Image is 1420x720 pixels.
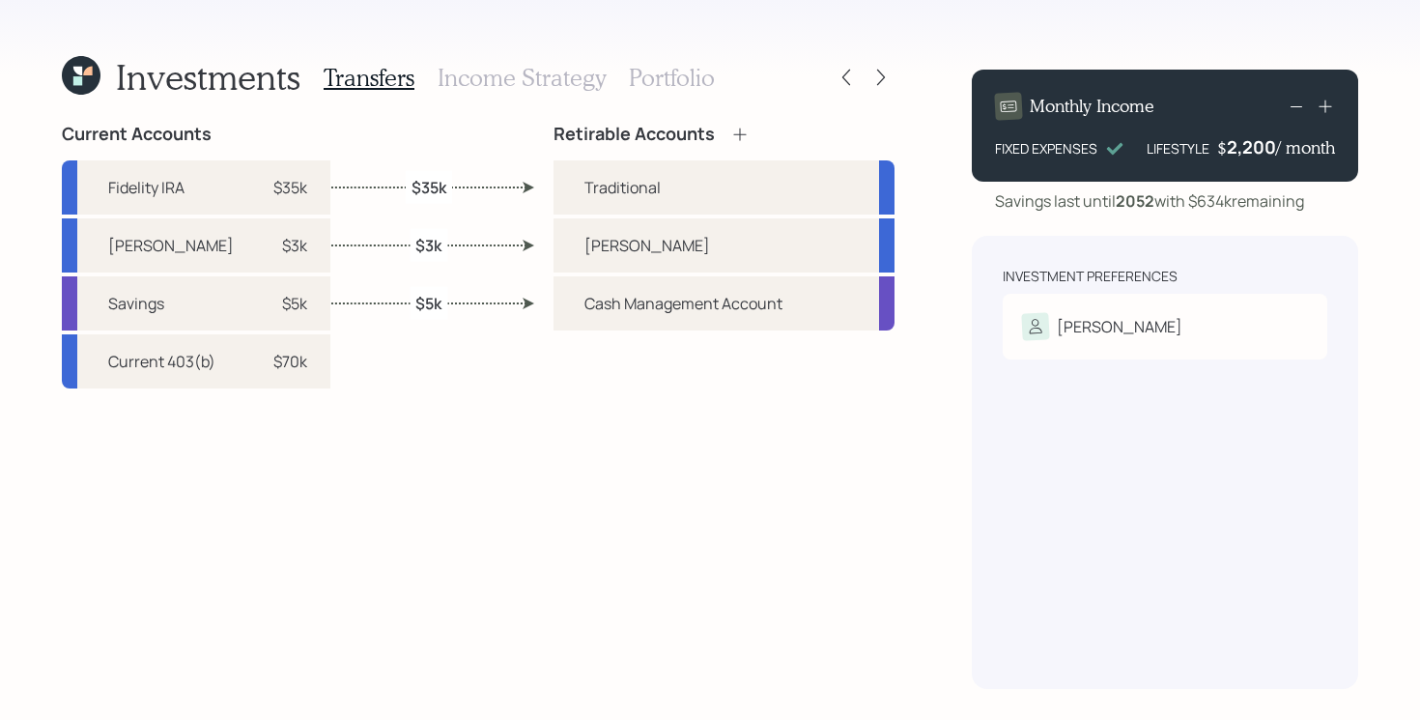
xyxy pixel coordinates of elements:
[324,64,414,92] h3: Transfers
[116,56,300,98] h1: Investments
[108,176,185,199] div: Fidelity IRA
[282,292,307,315] div: $5k
[584,234,710,257] div: [PERSON_NAME]
[1003,267,1178,286] div: Investment Preferences
[438,64,606,92] h3: Income Strategy
[584,292,782,315] div: Cash Management Account
[995,189,1304,213] div: Savings last until with $634k remaining
[1057,315,1182,338] div: [PERSON_NAME]
[584,176,661,199] div: Traditional
[995,138,1097,158] div: FIXED EXPENSES
[412,176,446,197] label: $35k
[415,234,441,255] label: $3k
[1227,135,1276,158] div: 2,200
[1217,137,1227,158] h4: $
[108,234,234,257] div: [PERSON_NAME]
[62,124,212,145] h4: Current Accounts
[1276,137,1335,158] h4: / month
[1030,96,1154,117] h4: Monthly Income
[415,292,441,313] label: $5k
[273,350,307,373] div: $70k
[554,124,715,145] h4: Retirable Accounts
[1147,138,1209,158] div: LIFESTYLE
[273,176,307,199] div: $35k
[1116,190,1154,212] b: 2052
[108,292,164,315] div: Savings
[282,234,307,257] div: $3k
[629,64,715,92] h3: Portfolio
[108,350,215,373] div: Current 403(b)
